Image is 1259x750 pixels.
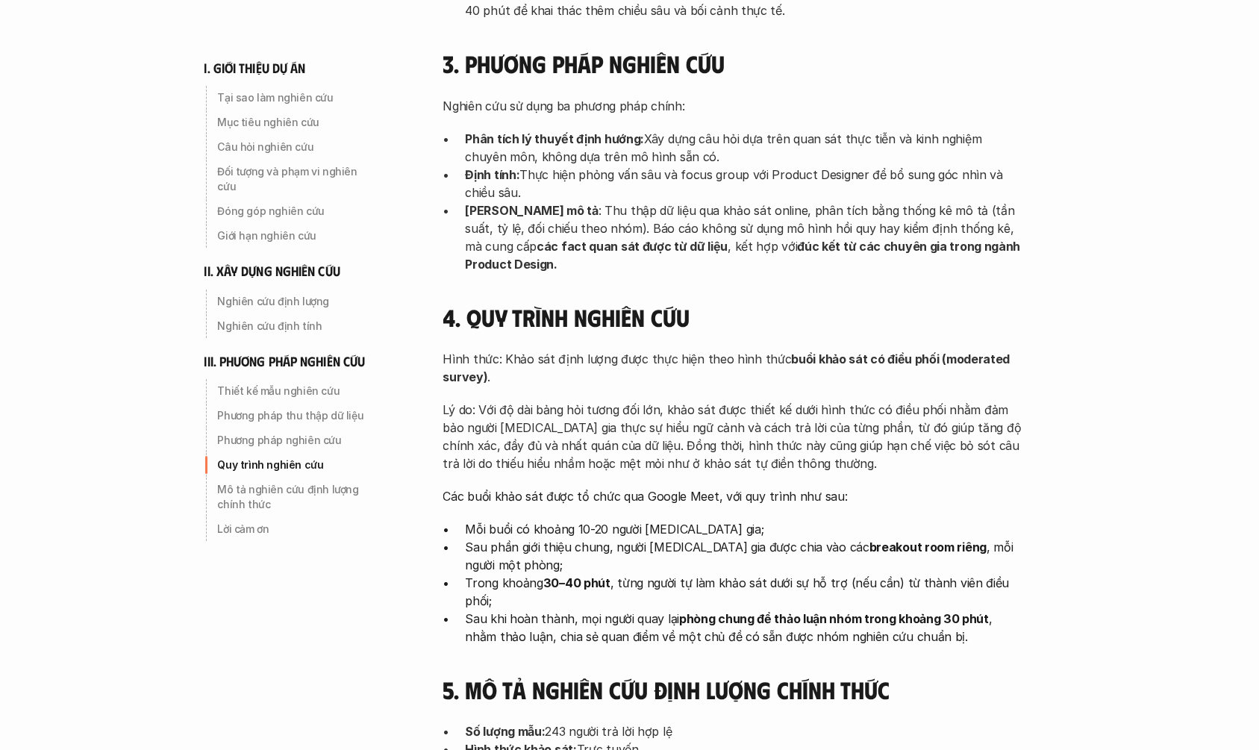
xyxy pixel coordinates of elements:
a: Phương pháp nghiên cứu [204,428,384,452]
p: Các buổi khảo sát được tổ chức qua Google Meet, với quy trình như sau: [443,487,1025,505]
p: Câu hỏi nghiên cứu [218,140,378,154]
a: Lời cảm ơn [204,517,384,541]
p: Thực hiện phỏng vấn sâu và focus group với Product Designer để bổ sung góc nhìn và chiều sâu. [466,166,1025,201]
a: Đóng góp nghiên cứu [204,199,384,223]
h4: 4. Quy trình nghiên cứu [443,303,1025,331]
a: Mục tiêu nghiên cứu [204,110,384,134]
p: Nghiên cứu định tính [218,319,378,334]
p: Quy trình nghiên cứu [218,457,378,472]
a: Tại sao làm nghiên cứu [204,86,384,110]
p: Lời cảm ơn [218,522,378,537]
a: Câu hỏi nghiên cứu [204,135,384,159]
p: Giới hạn nghiên cứu [218,228,378,243]
strong: Định tính: [466,167,520,182]
p: : Thu thập dữ liệu qua khảo sát online, phân tích bằng thống kê mô tả (tần suất, tỷ lệ, đối chiếu... [466,201,1025,273]
h4: 5. Mô tả nghiên cứu định lượng chính thức [443,675,1025,704]
p: Nghiên cứu định lượng [218,294,378,309]
strong: buổi khảo sát có điều phối (moderated survey) [443,351,1013,384]
p: Mỗi buổi có khoảng 10-20 người [MEDICAL_DATA] gia; [466,520,1025,538]
strong: Phân tích lý thuyết định hướng: [466,131,645,146]
p: Sau phần giới thiệu chung, người [MEDICAL_DATA] gia được chia vào các , mỗi người một phòng; [466,538,1025,574]
a: Quy trình nghiên cứu [204,453,384,477]
strong: 30–40 phút [543,575,610,590]
h4: 3. Phương pháp nghiên cứu [443,49,1025,78]
p: Xây dựng câu hỏi dựa trên quan sát thực tiễn và kinh nghiệm chuyên môn, không dựa trên mô hình sẵ... [466,130,1025,166]
a: Đối tượng và phạm vi nghiên cứu [204,160,384,199]
p: Phương pháp nghiên cứu [218,433,378,448]
p: Phương pháp thu thập dữ liệu [218,408,378,423]
p: Mục tiêu nghiên cứu [218,115,378,130]
a: Giới hạn nghiên cứu [204,224,384,248]
p: Sau khi hoàn thành, mọi người quay lại , nhằm thảo luận, chia sẻ quan điểm về một chủ đề có sẵn đ... [466,610,1025,646]
a: Nghiên cứu định tính [204,314,384,338]
a: Nghiên cứu định lượng [204,290,384,313]
strong: các fact quan sát được từ dữ liệu [537,239,728,254]
a: Thiết kế mẫu nghiên cứu [204,379,384,403]
h6: iii. phương pháp nghiên cứu [204,353,366,370]
strong: đúc kết từ các chuyên gia trong ngành Product Design. [466,239,1024,272]
p: Đóng góp nghiên cứu [218,204,378,219]
h6: ii. xây dựng nghiên cứu [204,263,340,280]
p: Lý do: Với độ dài bảng hỏi tương đối lớn, khảo sát được thiết kế dưới hình thức có điều phối nhằm... [443,401,1025,472]
p: Thiết kế mẫu nghiên cứu [218,384,378,399]
p: 243 người trả lời hợp lệ [466,722,1025,740]
p: Mô tả nghiên cứu định lượng chính thức [218,482,378,512]
p: Trong khoảng , từng người tự làm khảo sát dưới sự hỗ trợ (nếu cần) từ thành viên điều phối; [466,574,1025,610]
p: Tại sao làm nghiên cứu [218,90,378,105]
a: Mô tả nghiên cứu định lượng chính thức [204,478,384,516]
strong: Số lượng mẫu: [466,724,546,739]
strong: phòng chung để thảo luận nhóm trong khoảng 30 phút [679,611,989,626]
h6: i. giới thiệu dự án [204,60,306,77]
p: Đối tượng và phạm vi nghiên cứu [218,164,378,194]
a: Phương pháp thu thập dữ liệu [204,404,384,428]
p: Hình thức: Khảo sát định lượng được thực hiện theo hình thức . [443,350,1025,386]
strong: [PERSON_NAME] mô tả [466,203,599,218]
strong: breakout room riêng [869,540,987,554]
p: Nghiên cứu sử dụng ba phương pháp chính: [443,97,1025,115]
